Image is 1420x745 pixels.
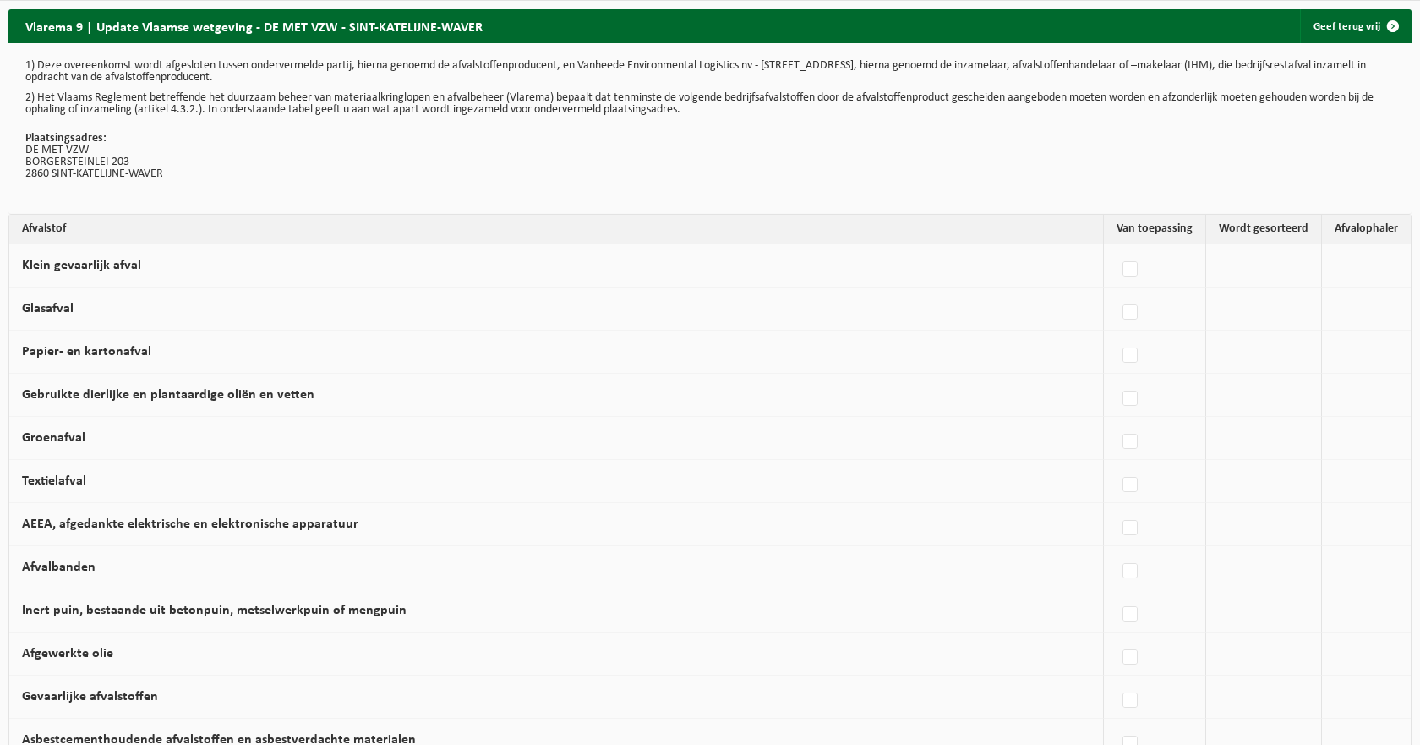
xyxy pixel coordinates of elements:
label: Papier- en kartonafval [22,345,151,359]
label: Afvalbanden [22,561,96,574]
label: Gevaarlijke afvalstoffen [22,690,158,704]
p: 2) Het Vlaams Reglement betreffende het duurzaam beheer van materiaalkringlopen en afvalbeheer (V... [25,92,1395,116]
a: Geef terug vrij [1300,9,1410,43]
label: Glasafval [22,302,74,315]
p: 1) Deze overeenkomst wordt afgesloten tussen ondervermelde partij, hierna genoemd de afvalstoffen... [25,60,1395,84]
label: Inert puin, bestaande uit betonpuin, metselwerkpuin of mengpuin [22,604,407,617]
label: AEEA, afgedankte elektrische en elektronische apparatuur [22,518,358,531]
label: Gebruikte dierlijke en plantaardige oliën en vetten [22,388,314,402]
label: Groenafval [22,431,85,445]
label: Klein gevaarlijk afval [22,259,141,272]
th: Afvalophaler [1322,215,1411,244]
label: Textielafval [22,474,86,488]
strong: Plaatsingsadres: [25,132,106,145]
label: Afgewerkte olie [22,647,113,660]
h2: Vlarema 9 | Update Vlaamse wetgeving - DE MET VZW - SINT-KATELIJNE-WAVER [8,9,500,42]
th: Afvalstof [9,215,1104,244]
iframe: chat widget [8,708,282,745]
th: Van toepassing [1104,215,1206,244]
p: DE MET VZW BORGERSTEINLEI 203 2860 SINT-KATELIJNE-WAVER [25,133,1395,180]
th: Wordt gesorteerd [1206,215,1322,244]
